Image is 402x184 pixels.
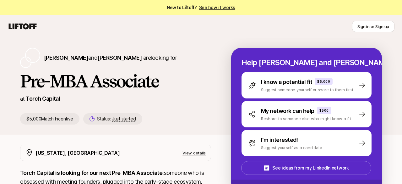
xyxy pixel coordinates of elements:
p: I'm interested! [261,136,298,144]
p: My network can help [261,107,314,115]
h1: Pre-MBA Associate [20,72,211,91]
p: at [20,95,24,103]
p: $5,000 Match Incentive [20,113,79,125]
p: See ideas from my LinkedIn network [272,164,349,172]
p: Help [PERSON_NAME] and [PERSON_NAME] hire [242,58,372,67]
p: are looking for [44,53,177,62]
span: [PERSON_NAME] [44,54,88,61]
a: Torch Capital [26,95,60,102]
p: Status: [97,115,136,123]
p: Suggest someone yourself or share to them first [261,86,353,93]
p: $500 [319,108,329,113]
p: I know a potential fit [261,78,312,86]
p: Reshare to someone else who might know a fit [261,115,351,122]
a: See how it works [199,5,236,10]
strong: Torch Capital is looking for our next Pre-MBA Associate: [20,170,164,176]
span: Just started [112,116,136,122]
span: New to Liftoff? [167,4,235,11]
p: Suggest yourself as a candidate [261,144,322,151]
button: See ideas from my LinkedIn network [241,161,371,175]
button: Sign in or Sign up [352,21,394,32]
p: $5,000 [317,79,330,84]
p: View details [182,150,206,156]
p: [US_STATE], [GEOGRAPHIC_DATA] [35,149,120,157]
span: [PERSON_NAME] [97,54,142,61]
span: and [88,54,142,61]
